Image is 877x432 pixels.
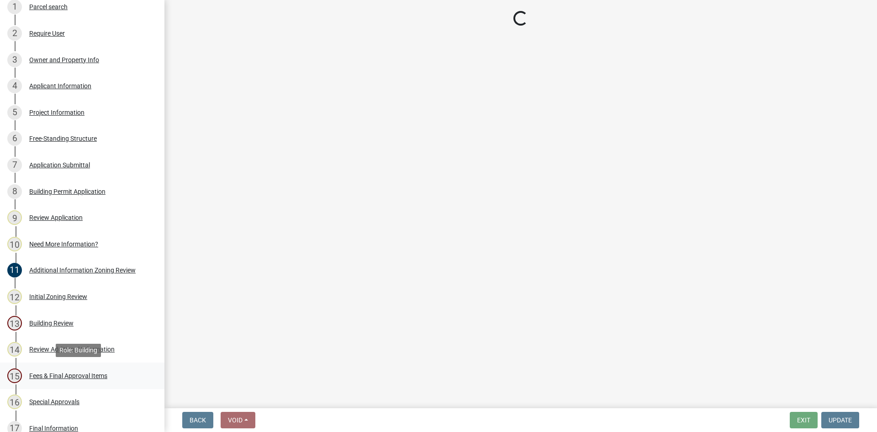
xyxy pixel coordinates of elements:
div: Building Review [29,320,74,326]
div: Final Information [29,425,78,432]
div: 16 [7,395,22,409]
div: Project Information [29,109,85,116]
div: 9 [7,210,22,225]
div: 13 [7,316,22,331]
div: 10 [7,237,22,251]
div: 5 [7,105,22,120]
div: Building Permit Application [29,188,106,195]
div: Fees & Final Approval Items [29,373,107,379]
div: Application Submittal [29,162,90,168]
div: 3 [7,53,22,67]
div: Applicant Information [29,83,91,89]
button: Update [821,412,859,428]
div: Parcel search [29,4,68,10]
div: Initial Zoning Review [29,293,87,300]
div: Additional Information Zoning Review [29,267,136,273]
span: Back [190,416,206,424]
button: Back [182,412,213,428]
div: 11 [7,263,22,277]
div: Free-Standing Structure [29,135,97,142]
div: Require User [29,30,65,37]
div: 6 [7,131,22,146]
div: 15 [7,368,22,383]
div: 14 [7,342,22,357]
div: Role: Building [56,344,101,357]
div: Need More Information? [29,241,98,247]
div: 7 [7,158,22,172]
span: Void [228,416,243,424]
div: 12 [7,289,22,304]
div: Special Approvals [29,399,79,405]
span: Update [829,416,852,424]
button: Exit [790,412,818,428]
div: Review Additional Information [29,346,115,352]
div: Review Application [29,214,83,221]
div: Owner and Property Info [29,57,99,63]
button: Void [221,412,255,428]
div: 2 [7,26,22,41]
div: 4 [7,79,22,93]
div: 8 [7,184,22,199]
